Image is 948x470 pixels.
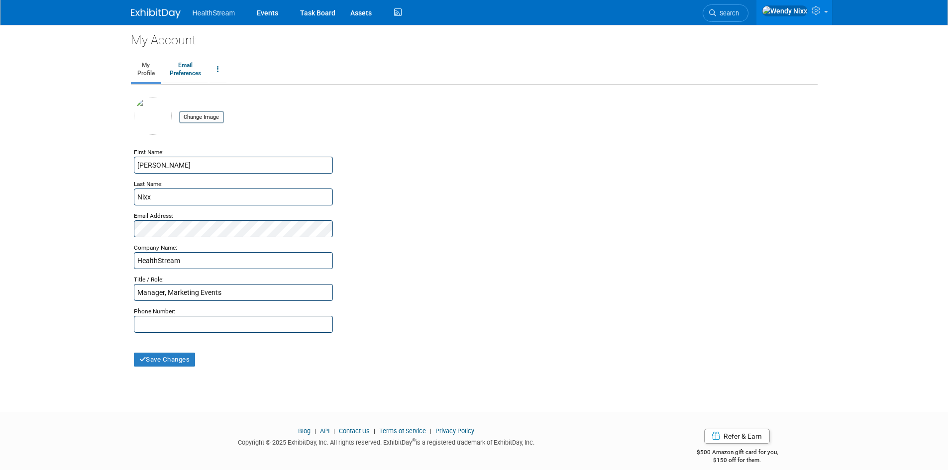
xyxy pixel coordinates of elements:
img: Wendy Nixx [762,5,808,16]
sup: ® [412,438,416,443]
span: | [331,427,337,435]
a: Blog [298,427,311,435]
a: Contact Us [339,427,370,435]
small: Last Name: [134,181,163,188]
div: Copyright © 2025 ExhibitDay, Inc. All rights reserved. ExhibitDay is a registered trademark of Ex... [131,436,642,447]
small: Title / Role: [134,276,164,283]
a: API [320,427,329,435]
small: First Name: [134,149,164,156]
div: $500 Amazon gift card for you, [657,442,818,465]
a: Terms of Service [379,427,426,435]
span: | [312,427,318,435]
span: HealthStream [193,9,235,17]
span: Search [716,9,739,17]
small: Email Address: [134,212,173,219]
img: ExhibitDay [131,8,181,18]
a: Refer & Earn [704,429,770,444]
small: Company Name: [134,244,177,251]
button: Save Changes [134,353,196,367]
a: EmailPreferences [163,57,208,82]
a: Search [703,4,748,22]
span: | [427,427,434,435]
a: Privacy Policy [435,427,474,435]
a: MyProfile [131,57,161,82]
span: | [371,427,378,435]
div: $150 off for them. [657,456,818,465]
div: My Account [131,25,818,49]
small: Phone Number: [134,308,175,315]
